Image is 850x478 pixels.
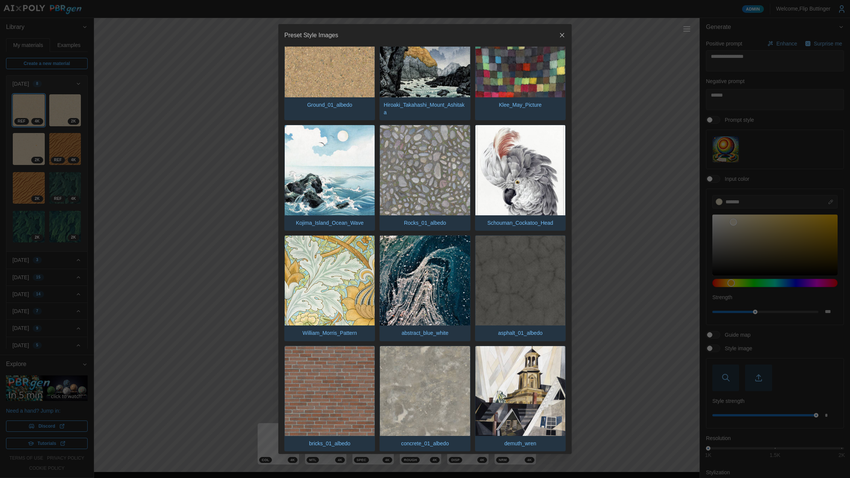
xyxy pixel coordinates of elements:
img: Schouman_Cockatoo_Head.jpg [475,125,565,215]
p: bricks_01_albedo [305,436,354,451]
button: Hiroaki_Takahashi_Mount_Ashitaka.jpgHiroaki_Takahashi_Mount_Ashitaka [379,7,470,121]
img: bricks_01_albedo.jpg [285,346,375,436]
button: bricks_01_albedo.jpgbricks_01_albedo [284,346,375,452]
p: Kojima_Island_Ocean_Wave [292,215,367,230]
button: Rocks_01_albedo.jpgRocks_01_albedo [379,125,470,231]
button: Schouman_Cockatoo_Head.jpgSchouman_Cockatoo_Head [475,125,566,231]
img: demuth_wren.jpg [475,346,565,436]
p: Hiroaki_Takahashi_Mount_Ashitaka [380,97,470,120]
button: William_Morris_Pattern.jpgWilliam_Morris_Pattern [284,235,375,341]
button: asphalt_01_albedo.jpgasphalt_01_albedo [475,235,566,341]
button: demuth_wren.jpgdemuth_wren [475,346,566,452]
img: asphalt_01_albedo.jpg [475,236,565,325]
h2: Preset Style Images [284,32,338,38]
img: Klee_May_Picture.jpg [475,8,565,97]
img: Kojima_Island_Ocean_Wave.jpg [285,125,375,215]
img: Ground_01_albedo.jpg [285,8,375,97]
p: Schouman_Cockatoo_Head [484,215,557,230]
img: Rocks_01_albedo.jpg [380,125,470,215]
button: Klee_May_Picture.jpgKlee_May_Picture [475,7,566,121]
p: demuth_wren [501,436,540,451]
button: concrete_01_albedo.jpgconcrete_01_albedo [379,346,470,452]
button: Ground_01_albedo.jpgGround_01_albedo [284,7,375,121]
button: abstract_blue_white.jpgabstract_blue_white [379,235,470,341]
img: concrete_01_albedo.jpg [380,346,470,436]
p: abstract_blue_white [398,325,452,340]
button: Kojima_Island_Ocean_Wave.jpgKojima_Island_Ocean_Wave [284,125,375,231]
p: Klee_May_Picture [495,97,546,112]
p: Ground_01_albedo [304,97,356,112]
p: asphalt_01_albedo [494,325,546,340]
img: William_Morris_Pattern.jpg [285,236,375,325]
p: concrete_01_albedo [398,436,453,451]
img: abstract_blue_white.jpg [380,236,470,325]
p: William_Morris_Pattern [299,325,361,340]
img: Hiroaki_Takahashi_Mount_Ashitaka.jpg [380,8,470,97]
p: Rocks_01_albedo [400,215,450,230]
